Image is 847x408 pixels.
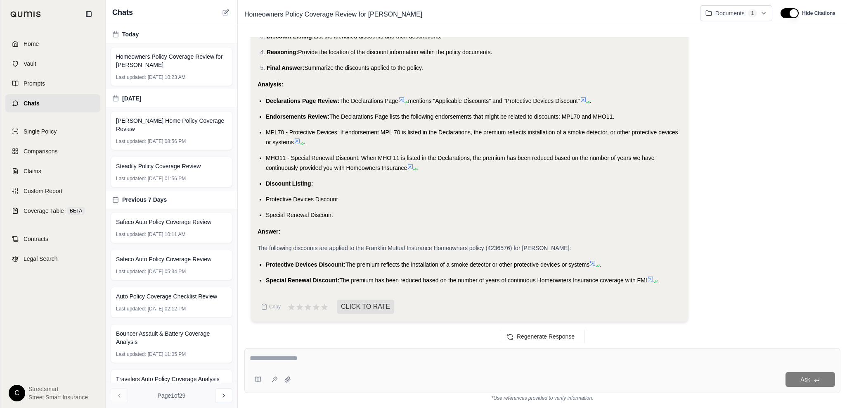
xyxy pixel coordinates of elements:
button: Ask [785,372,835,387]
a: Prompts [5,74,100,93]
span: Reasoning: [267,49,298,55]
span: Last updated: [116,138,146,145]
button: New Chat [221,7,231,17]
span: Declarations Page Review: [266,98,339,104]
span: List the identified discounts and their descriptions. [314,33,441,40]
a: Home [5,35,100,53]
button: Regenerate Response [500,330,585,343]
span: Single Policy [24,127,57,136]
div: Edit Title [241,8,693,21]
span: Discount Listing: [267,33,314,40]
span: Prompts [24,79,45,88]
span: [DATE] 08:56 PM [148,138,186,145]
span: [DATE] 10:23 AM [148,74,186,81]
div: C [9,385,25,401]
span: 1 [748,9,757,17]
span: Homeowners Policy Coverage Review for [PERSON_NAME] [241,8,426,21]
span: Coverage Table [24,207,64,215]
span: Last updated: [116,74,146,81]
span: The Declarations Page lists the following endorsements that might be related to discounts: MPL70 ... [329,113,614,120]
span: Today [122,30,139,38]
span: The following discounts are applied to the Franklin Mutual Insurance Homeowners policy (4236576) ... [258,245,571,251]
img: Qumis Logo [10,11,41,17]
span: Auto Policy Coverage Checklist Review [116,292,217,301]
span: Special Renewal Discount [266,212,333,218]
span: Home [24,40,39,48]
span: Protective Devices Discount: [266,261,345,268]
span: Summarize the discounts applied to the policy. [304,64,423,71]
span: Chats [112,7,133,18]
span: Last updated: [116,175,146,182]
span: . [304,139,305,146]
span: Street Smart Insurance [28,393,88,401]
span: Provide the location of the discount information within the policy documents. [298,49,492,55]
span: MHO11 - Special Renewal Discount: When MHO 11 is listed in the Declarations, the premium has been... [266,155,655,171]
span: Last updated: [116,231,146,238]
span: Previous 7 Days [122,196,167,204]
span: [DATE] 01:56 PM [148,175,186,182]
span: . [599,261,601,268]
span: . [657,277,659,284]
span: Safeco Auto Policy Coverage Review [116,255,211,263]
span: Endorsements Review: [266,113,329,120]
strong: Analysis: [258,81,283,88]
span: Discount Listing: [266,180,313,187]
span: Regenerate Response [517,333,575,340]
a: Claims [5,162,100,180]
span: BETA [67,207,85,215]
a: Custom Report [5,182,100,200]
span: Safeco Auto Policy Coverage Review [116,218,211,226]
span: Page 1 of 29 [158,391,186,400]
span: Special Renewal Discount: [266,277,339,284]
span: Travelers Auto Policy Coverage Analysis [116,375,220,383]
span: Last updated: [116,268,146,275]
a: Coverage TableBETA [5,202,100,220]
button: Documents1 [700,5,773,21]
span: [DATE] 05:34 PM [148,268,186,275]
span: Copy [269,303,281,310]
span: MPL70 - Protective Devices: If endorsement MPL 70 is listed in the Declarations, the premium refl... [266,129,678,146]
span: The premium reflects the installation of a smoke detector or other protective devices or systems [345,261,589,268]
span: Streetsmart [28,385,88,393]
a: Comparisons [5,142,100,160]
span: [PERSON_NAME] Home Policy Coverage Review [116,117,227,133]
span: The premium has been reduced based on the number of years of continuous Homeowners Insurance cove... [339,277,647,284]
span: Chats [24,99,40,107]
span: Final Answer: [267,64,304,71]
span: CLICK TO RATE [337,300,394,314]
span: Last updated: [116,351,146,358]
span: Homeowners Policy Coverage Review for [PERSON_NAME] [116,52,227,69]
span: Vault [24,60,36,68]
span: Hide Citations [802,10,835,17]
a: Chats [5,94,100,112]
button: Copy [258,298,284,315]
span: Protective Devices Discount [266,196,338,203]
span: mentions "Applicable Discounts" and "Protective Devices Discount" [408,98,580,104]
a: Single Policy [5,122,100,141]
span: . [590,98,591,104]
span: [DATE] 02:12 PM [148,305,186,312]
span: Comparisons [24,147,57,155]
span: Legal Search [24,255,58,263]
span: [DATE] 10:11 AM [148,231,186,238]
div: *Use references provided to verify information. [244,393,840,401]
span: Ask [800,376,810,383]
span: Bouncer Assault & Battery Coverage Analysis [116,329,227,346]
a: Vault [5,55,100,73]
a: Legal Search [5,250,100,268]
strong: Answer: [258,228,280,235]
button: Collapse sidebar [82,7,95,21]
span: Last updated: [116,305,146,312]
span: [DATE] [122,94,141,103]
span: . [417,165,419,171]
span: Custom Report [24,187,62,195]
span: Claims [24,167,41,175]
a: Contracts [5,230,100,248]
span: Contracts [24,235,48,243]
span: Steadily Policy Coverage Review [116,162,201,170]
span: [DATE] 11:05 PM [148,351,186,358]
span: Documents [715,9,745,17]
span: The Declarations Page [339,98,398,104]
